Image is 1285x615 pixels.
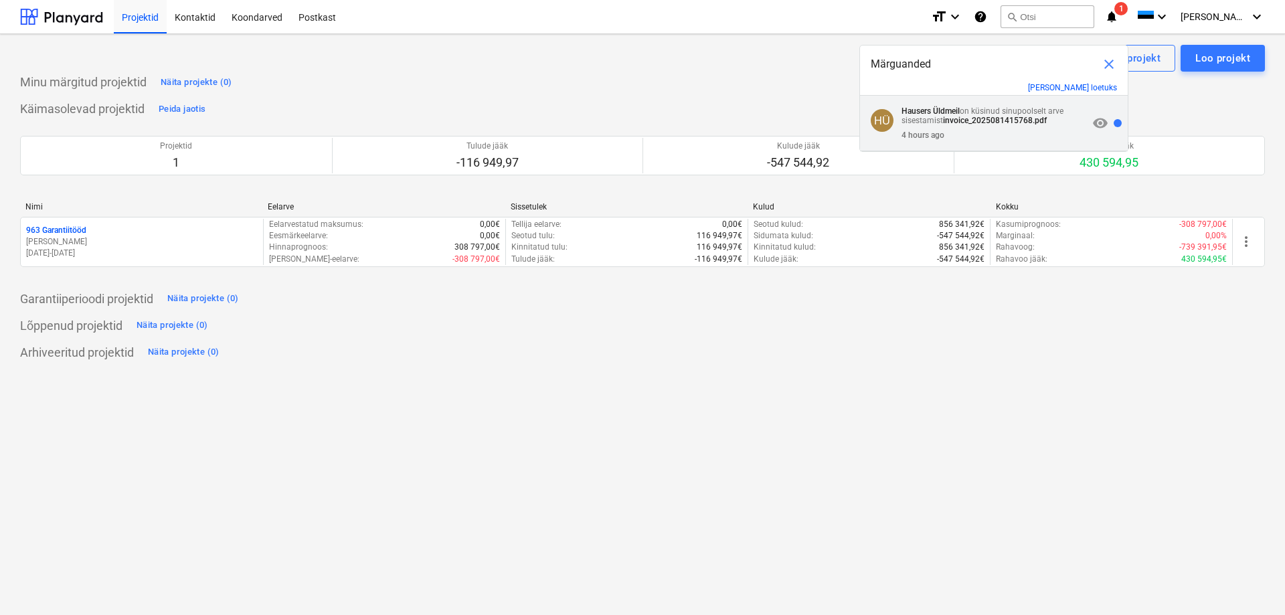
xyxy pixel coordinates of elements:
div: Eelarve [268,202,499,211]
i: keyboard_arrow_down [1154,9,1170,25]
p: -739 391,95€ [1179,242,1227,253]
p: Käimasolevad projektid [20,101,145,117]
button: Peida jaotis [155,98,209,120]
span: 1 [1114,2,1128,15]
p: 308 797,00€ [454,242,500,253]
p: 430 594,95 [1080,155,1138,171]
div: Peida jaotis [159,102,205,117]
p: Tulude jääk : [511,254,555,265]
p: Kinnitatud kulud : [754,242,816,253]
span: HÜ [874,114,890,126]
div: Kokku [996,202,1227,211]
p: 116 949,97€ [697,230,742,242]
div: Kulud [753,202,984,211]
p: 0,00€ [480,219,500,230]
p: -116 949,97 [456,155,519,171]
p: 0,00% [1205,230,1227,242]
p: Rahavoo jääk : [996,254,1047,265]
p: 430 594,95€ [1181,254,1227,265]
div: Sissetulek [511,202,742,211]
strong: invoice_2025081415768.pdf [943,116,1047,125]
button: Näita projekte (0) [145,342,223,363]
p: Sidumata kulud : [754,230,813,242]
span: visibility [1092,115,1108,131]
p: Rahavoog : [996,242,1035,253]
button: Loo projekt [1181,45,1265,72]
p: -547 544,92 [767,155,829,171]
p: 963 Garantiitööd [26,225,86,236]
p: Seotud tulu : [511,230,555,242]
p: -308 797,00€ [452,254,500,265]
p: -547 544,92€ [937,254,984,265]
p: -547 544,92€ [937,230,984,242]
div: Näita projekte (0) [161,75,232,90]
span: more_vert [1238,234,1254,250]
p: Garantiiperioodi projektid [20,291,153,307]
p: [PERSON_NAME] [26,236,258,248]
p: Eesmärkeelarve : [269,230,328,242]
p: Lõppenud projektid [20,318,122,334]
p: -116 949,97€ [695,254,742,265]
span: close [1101,56,1117,72]
p: Seotud kulud : [754,219,803,230]
p: 116 949,97€ [697,242,742,253]
p: 856 341,92€ [939,242,984,253]
p: -308 797,00€ [1179,219,1227,230]
button: Näita projekte (0) [164,288,242,310]
div: 4 hours ago [902,130,944,140]
button: Näita projekte (0) [133,315,211,337]
p: Tellija eelarve : [511,219,562,230]
div: Nimi [25,202,257,211]
p: on küsinud sinupoolselt arve sisestamist [902,106,1088,125]
p: 856 341,92€ [939,219,984,230]
div: Näita projekte (0) [137,318,208,333]
strong: Hausers Üldmeil [902,106,960,116]
span: [PERSON_NAME] [1181,11,1248,22]
p: [PERSON_NAME]-eelarve : [269,254,359,265]
p: Tulude jääk [456,141,519,152]
div: Näita projekte (0) [167,291,239,306]
p: Hinnaprognoos : [269,242,328,253]
p: Kulude jääk [767,141,829,152]
div: Hausers Üldmeil [871,109,893,132]
button: Näita projekte (0) [157,72,236,93]
p: Eelarvestatud maksumus : [269,219,363,230]
p: 1 [160,155,192,171]
p: Projektid [160,141,192,152]
button: Otsi [1001,5,1094,28]
p: Kulude jääk : [754,254,798,265]
p: Minu märgitud projektid [20,74,147,90]
span: Märguanded [871,56,931,72]
p: 0,00€ [480,230,500,242]
p: [DATE] - [DATE] [26,248,258,259]
div: Loo projekt [1195,50,1250,67]
p: Kasumiprognoos : [996,219,1061,230]
div: Näita projekte (0) [148,345,220,360]
p: Marginaal : [996,230,1035,242]
i: keyboard_arrow_down [1249,9,1265,25]
p: Kinnitatud tulu : [511,242,568,253]
div: 963 Garantiitööd[PERSON_NAME][DATE]-[DATE] [26,225,258,259]
p: 0,00€ [722,219,742,230]
button: [PERSON_NAME] loetuks [1028,83,1117,92]
p: Arhiveeritud projektid [20,345,134,361]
